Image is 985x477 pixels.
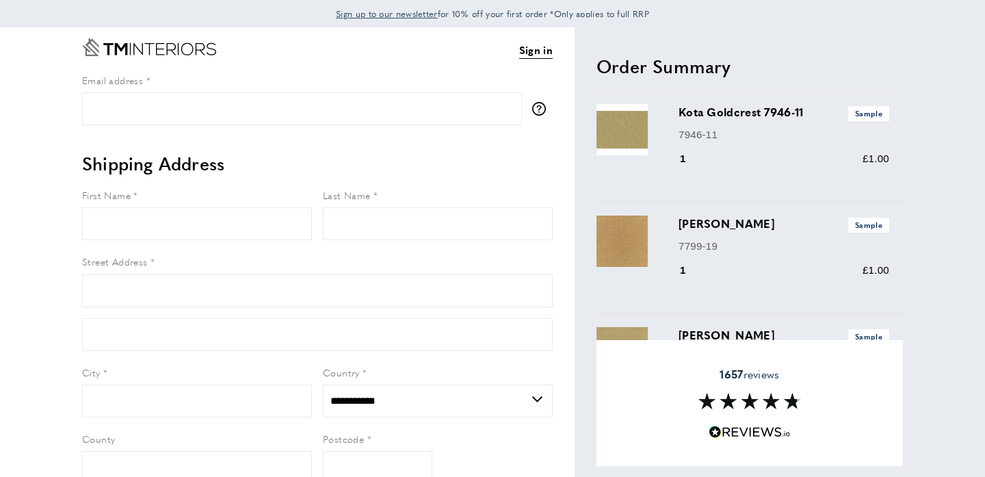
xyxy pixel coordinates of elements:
[679,238,889,255] p: 7799-19
[82,432,115,446] span: County
[679,327,889,344] h3: [PERSON_NAME]
[336,8,649,20] span: for 10% off your first order *Only applies to full RRP
[323,188,371,202] span: Last Name
[596,104,648,155] img: Kota Goldcrest 7946-11
[336,8,438,20] span: Sign up to our newsletter
[532,102,553,116] button: More information
[709,426,791,439] img: Reviews.io 5 stars
[679,104,889,120] h3: Kota Goldcrest 7946-11
[596,216,648,267] img: Olavi Cumin
[336,7,438,21] a: Sign up to our newsletter
[82,38,216,56] a: Go to Home page
[863,153,889,164] span: £1.00
[596,54,903,79] h2: Order Summary
[679,262,705,279] div: 1
[720,368,779,381] span: reviews
[848,106,889,120] span: Sample
[679,127,889,143] p: 7946-11
[863,264,889,276] span: £1.00
[82,151,553,176] h2: Shipping Address
[679,216,889,232] h3: [PERSON_NAME]
[82,255,148,268] span: Street Address
[519,42,553,59] a: Sign in
[596,327,648,378] img: Okero Fennel
[82,188,131,202] span: First Name
[323,432,364,446] span: Postcode
[720,366,743,382] strong: 1657
[82,73,143,87] span: Email address
[679,151,705,167] div: 1
[82,365,101,379] span: City
[323,365,360,379] span: Country
[848,218,889,232] span: Sample
[698,393,801,409] img: Reviews section
[848,329,889,344] span: Sample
